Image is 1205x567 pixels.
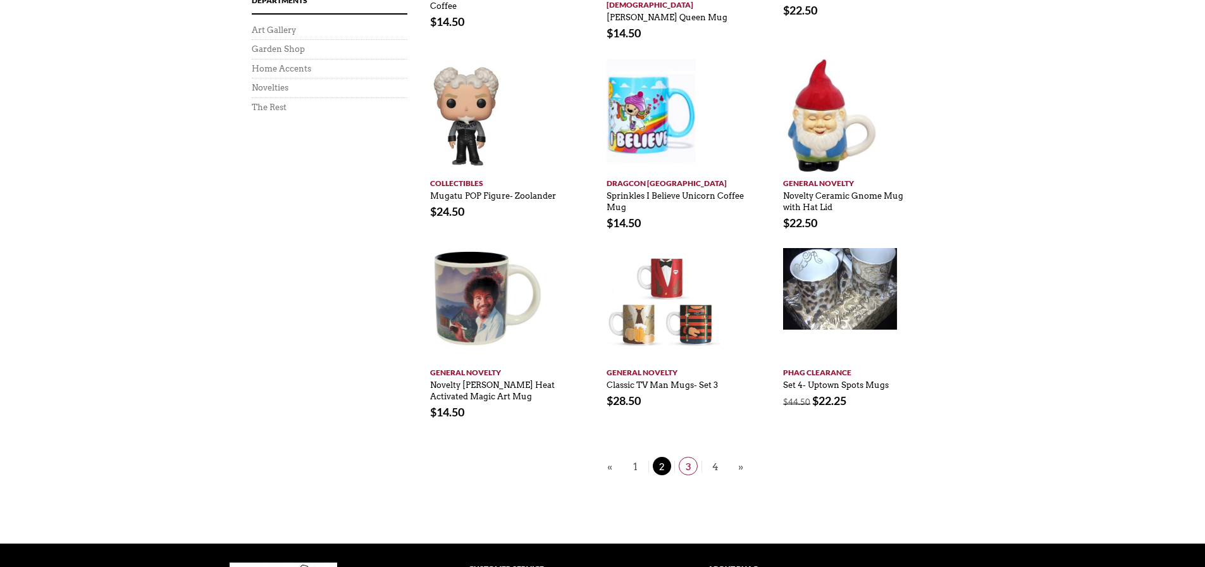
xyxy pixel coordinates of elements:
[812,394,819,408] span: $
[607,216,641,230] bdi: 14.50
[674,461,701,473] a: 3
[783,173,920,189] a: General Novelty
[607,216,613,230] span: $
[607,374,718,390] a: Classic TV Man Mugs- Set 3
[252,25,296,35] a: Art Gallery
[701,461,729,473] a: 4
[607,173,744,189] a: DragCon [GEOGRAPHIC_DATA]
[653,457,671,475] span: 2
[252,44,305,54] a: Garden Shop
[430,173,567,189] a: Collectibles
[430,15,436,28] span: $
[252,103,287,112] a: The Rest
[252,64,311,73] a: Home Accents
[430,405,436,419] span: $
[607,362,744,378] a: General Novelty
[783,216,789,230] span: $
[783,185,903,213] a: Novelty Ceramic Gnome Mug with Hat Lid
[783,3,817,17] bdi: 22.50
[622,461,648,473] a: 1
[607,394,641,408] bdi: 28.50
[679,457,698,475] span: 3
[783,3,789,17] span: $
[783,216,817,230] bdi: 22.50
[706,457,725,475] span: 4
[430,362,567,378] a: General Novelty
[607,185,744,213] a: Sprinkles I Believe Unicorn Coffee Mug
[607,26,641,40] bdi: 14.50
[783,362,920,378] a: PHAG Clearance
[430,185,556,201] a: Mugatu POP Figure- Zoolander
[783,374,889,390] a: Set 4- Uptown Spots Mugs
[430,15,464,28] bdi: 14.50
[607,394,613,408] span: $
[430,204,436,218] span: $
[430,204,464,218] bdi: 24.50
[604,459,615,475] a: «
[430,405,464,419] bdi: 14.50
[783,397,788,407] span: $
[626,457,645,475] span: 1
[783,397,810,407] bdi: 44.50
[607,6,727,23] a: [PERSON_NAME] Queen Mug
[812,394,846,408] bdi: 22.25
[430,374,555,402] a: Novelty [PERSON_NAME] Heat Activated Magic Art Mug
[607,26,613,40] span: $
[735,459,746,475] a: »
[252,83,288,92] a: Novelties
